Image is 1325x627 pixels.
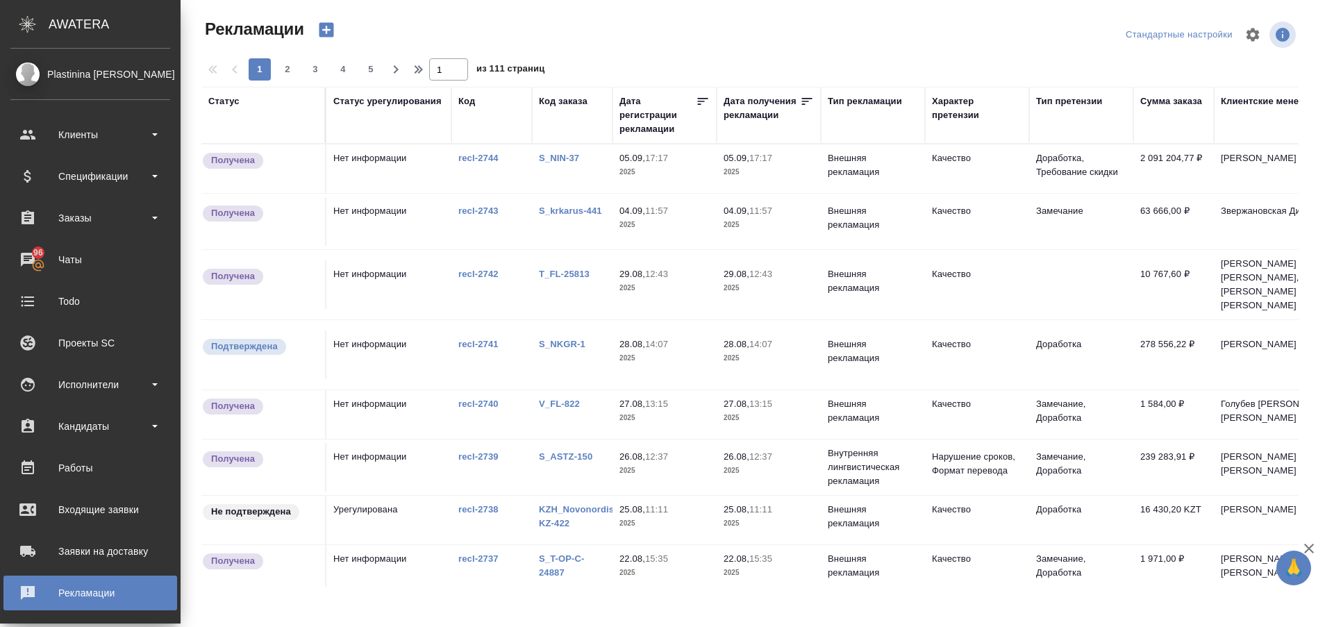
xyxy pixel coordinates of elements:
[10,291,170,312] div: Todo
[326,390,451,439] td: Нет информации
[539,94,587,108] div: Код заказа
[276,58,299,81] button: 2
[326,260,451,309] td: Нет информации
[360,58,382,81] button: 5
[619,566,710,580] p: 2025
[1133,260,1214,309] td: 10 767,60 ₽
[304,58,326,81] button: 3
[749,451,772,462] p: 12:37
[821,496,925,544] td: Внешняя рекламация
[619,351,710,365] p: 2025
[619,165,710,179] p: 2025
[539,269,590,279] a: T_FL-25813
[458,451,499,462] a: recl-2739
[645,153,668,163] p: 17:17
[821,144,925,193] td: Внешняя рекламация
[724,281,814,295] p: 2025
[619,411,710,425] p: 2025
[10,333,170,353] div: Проекты SC
[326,545,451,594] td: Нет информации
[539,339,585,349] a: S_NKGR-1
[932,94,1022,122] div: Характер претензии
[211,153,255,167] p: Получена
[360,62,382,76] span: 5
[539,451,592,462] a: S_ASTZ-150
[10,166,170,187] div: Спецификации
[10,374,170,395] div: Исполнители
[476,60,544,81] span: из 111 страниц
[925,496,1029,544] td: Качество
[749,504,772,515] p: 11:11
[458,206,499,216] a: recl-2743
[925,144,1029,193] td: Качество
[49,10,181,38] div: AWATERA
[3,451,177,485] a: Работы
[619,553,645,564] p: 22.08,
[619,451,645,462] p: 26.08,
[619,218,710,232] p: 2025
[3,326,177,360] a: Проекты SC
[724,411,814,425] p: 2025
[1133,390,1214,439] td: 1 584,00 ₽
[925,545,1029,594] td: Качество
[645,553,668,564] p: 15:35
[211,206,255,220] p: Получена
[3,492,177,527] a: Входящие заявки
[458,399,499,409] a: recl-2740
[1276,551,1311,585] button: 🙏
[1122,24,1236,46] div: split button
[1029,496,1133,544] td: Доработка
[724,451,749,462] p: 26.08,
[10,249,170,270] div: Чаты
[724,153,749,163] p: 05.09,
[1269,22,1299,48] span: Посмотреть информацию
[3,242,177,277] a: 96Чаты
[10,458,170,478] div: Работы
[10,124,170,145] div: Клиенты
[211,269,255,283] p: Получена
[326,331,451,379] td: Нет информации
[10,583,170,603] div: Рекламации
[332,62,354,76] span: 4
[619,504,645,515] p: 25.08,
[724,94,800,122] div: Дата получения рекламации
[326,197,451,246] td: Нет информации
[645,206,668,216] p: 11:57
[211,340,278,353] p: Подтверждена
[925,331,1029,379] td: Качество
[326,144,451,193] td: Нет информации
[645,269,668,279] p: 12:43
[645,451,668,462] p: 12:37
[539,553,585,578] a: S_T-OP-C-24887
[3,576,177,610] a: Рекламации
[10,416,170,437] div: Кандидаты
[724,399,749,409] p: 27.08,
[10,208,170,228] div: Заказы
[724,464,814,478] p: 2025
[1029,545,1133,594] td: Замечание, Доработка
[749,339,772,349] p: 14:07
[724,566,814,580] p: 2025
[821,331,925,379] td: Внешняя рекламация
[619,206,645,216] p: 04.09,
[458,339,499,349] a: recl-2741
[3,284,177,319] a: Todo
[211,399,255,413] p: Получена
[458,553,499,564] a: recl-2737
[458,94,475,108] div: Код
[925,443,1029,492] td: Нарушение сроков, Формат перевода
[724,269,749,279] p: 29.08,
[749,269,772,279] p: 12:43
[724,553,749,564] p: 22.08,
[749,206,772,216] p: 11:57
[619,94,696,136] div: Дата регистрации рекламации
[724,218,814,232] p: 2025
[1236,18,1269,51] span: Настроить таблицу
[724,165,814,179] p: 2025
[645,504,668,515] p: 11:11
[1029,443,1133,492] td: Замечание, Доработка
[619,153,645,163] p: 05.09,
[724,339,749,349] p: 28.08,
[326,496,451,544] td: Урегулирована
[458,153,499,163] a: recl-2744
